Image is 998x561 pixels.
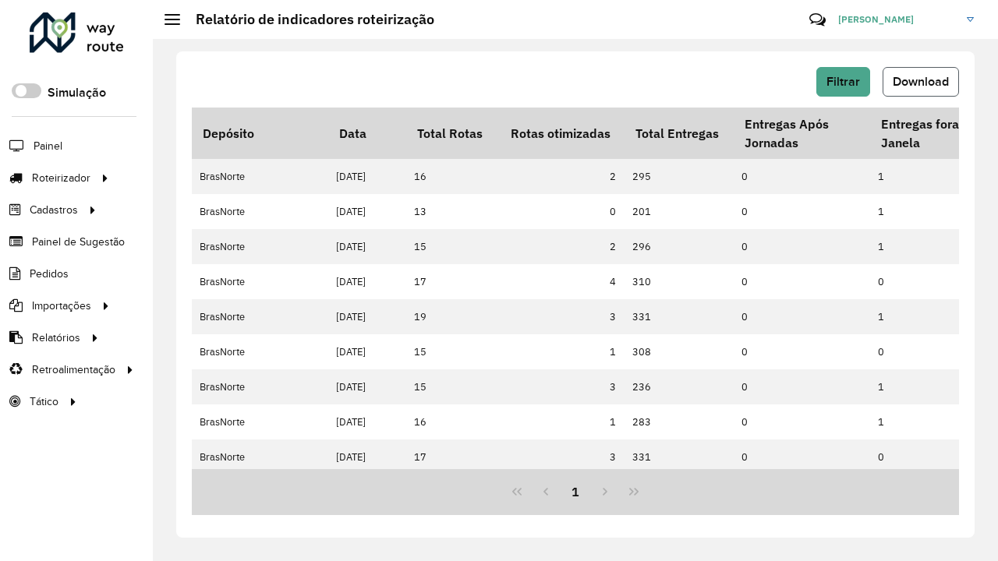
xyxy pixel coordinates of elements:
[734,194,870,229] td: 0
[625,404,734,439] td: 283
[500,108,625,159] th: Rotas otimizadas
[328,334,406,369] td: [DATE]
[192,404,328,439] td: BrasNorte
[32,298,91,314] span: Importações
[625,439,734,475] td: 331
[500,194,625,229] td: 0
[500,439,625,475] td: 3
[192,439,328,475] td: BrasNorte
[406,404,500,439] td: 16
[328,369,406,404] td: [DATE]
[826,75,860,88] span: Filtrar
[328,439,406,475] td: [DATE]
[500,159,625,194] td: 2
[406,264,500,299] td: 17
[893,75,949,88] span: Download
[30,393,58,410] span: Tático
[192,264,328,299] td: BrasNorte
[328,159,406,194] td: [DATE]
[30,266,69,282] span: Pedidos
[734,404,870,439] td: 0
[30,202,78,218] span: Cadastros
[625,334,734,369] td: 308
[192,299,328,334] td: BrasNorte
[406,159,500,194] td: 16
[406,229,500,264] td: 15
[406,299,500,334] td: 19
[816,67,870,97] button: Filtrar
[328,264,406,299] td: [DATE]
[34,138,62,154] span: Painel
[500,229,625,264] td: 2
[192,334,328,369] td: BrasNorte
[406,334,500,369] td: 15
[500,369,625,404] td: 3
[734,264,870,299] td: 0
[625,299,734,334] td: 331
[328,229,406,264] td: [DATE]
[838,12,955,26] span: [PERSON_NAME]
[500,334,625,369] td: 1
[180,11,434,28] h2: Relatório de indicadores roteirização
[500,404,625,439] td: 1
[192,194,328,229] td: BrasNorte
[32,234,125,250] span: Painel de Sugestão
[406,108,500,159] th: Total Rotas
[406,194,500,229] td: 13
[500,299,625,334] td: 3
[328,108,406,159] th: Data
[328,299,406,334] td: [DATE]
[734,334,870,369] td: 0
[734,159,870,194] td: 0
[48,83,106,102] label: Simulação
[734,369,870,404] td: 0
[192,108,328,159] th: Depósito
[883,67,959,97] button: Download
[406,439,500,475] td: 17
[328,404,406,439] td: [DATE]
[625,194,734,229] td: 201
[32,362,115,378] span: Retroalimentação
[625,229,734,264] td: 296
[625,369,734,404] td: 236
[192,369,328,404] td: BrasNorte
[734,229,870,264] td: 0
[32,170,90,186] span: Roteirizador
[328,194,406,229] td: [DATE]
[561,477,590,506] button: 1
[625,159,734,194] td: 295
[32,330,80,346] span: Relatórios
[500,264,625,299] td: 4
[192,229,328,264] td: BrasNorte
[625,264,734,299] td: 310
[192,159,328,194] td: BrasNorte
[625,108,734,159] th: Total Entregas
[801,3,834,37] a: Contato Rápido
[734,439,870,475] td: 0
[406,369,500,404] td: 15
[734,108,870,159] th: Entregas Após Jornadas
[734,299,870,334] td: 0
